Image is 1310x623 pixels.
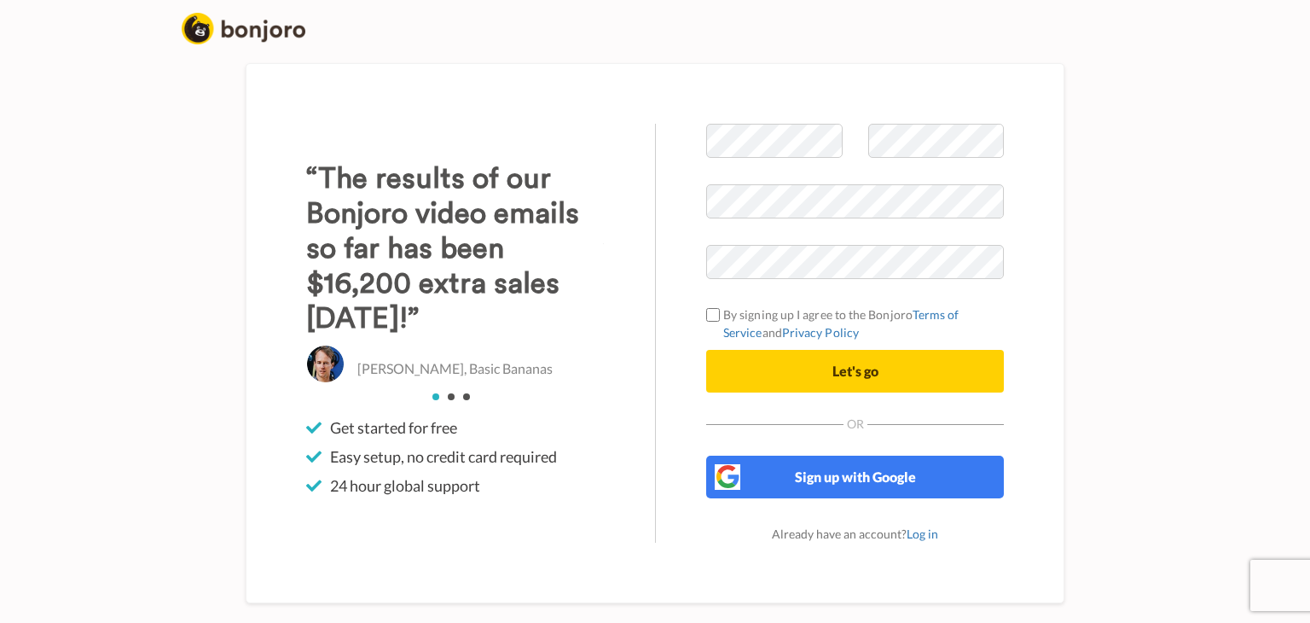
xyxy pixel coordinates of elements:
label: By signing up I agree to the Bonjoro and [706,306,1004,341]
img: Christo Hall, Basic Bananas [306,345,345,383]
span: Already have an account? [772,527,938,541]
input: By signing up I agree to the BonjoroTerms of ServiceandPrivacy Policy [706,308,720,322]
span: 24 hour global support [330,475,480,496]
a: Terms of Service [723,307,959,340]
button: Let's go [706,350,1004,393]
span: Sign up with Google [795,469,916,485]
span: Easy setup, no credit card required [330,446,557,467]
p: [PERSON_NAME], Basic Bananas [357,359,553,379]
span: Let's go [832,363,878,379]
span: Or [843,418,867,430]
button: Sign up with Google [706,456,1004,498]
a: Privacy Policy [782,325,859,340]
span: Get started for free [330,417,457,438]
img: logo_full.png [182,13,305,44]
a: Log in [907,527,938,541]
h3: “The results of our Bonjoro video emails so far has been $16,200 extra sales [DATE]!” [306,161,604,336]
